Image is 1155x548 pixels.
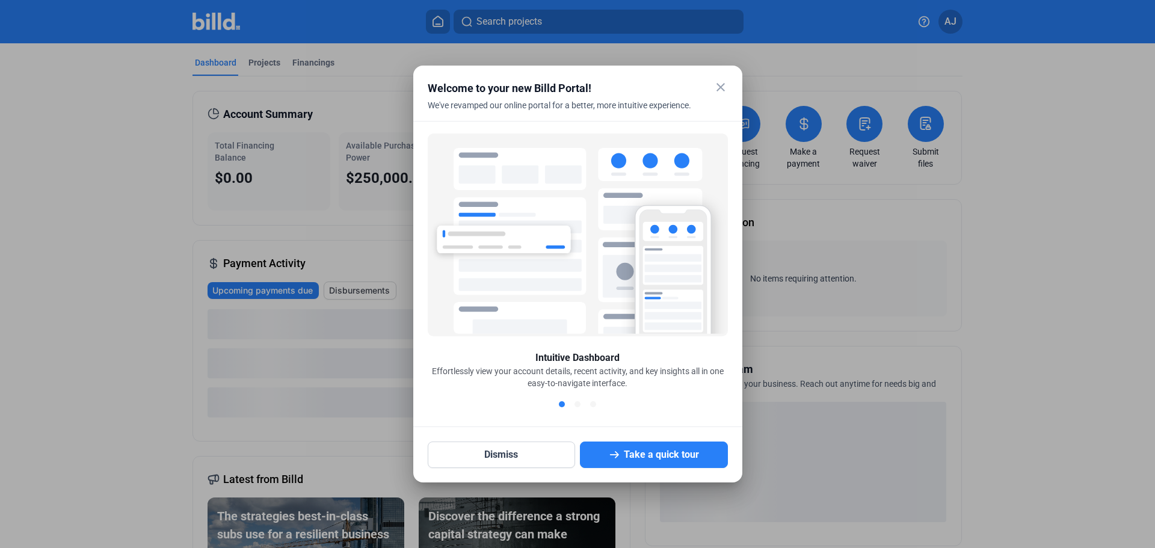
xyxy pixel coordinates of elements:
div: Intuitive Dashboard [535,351,620,365]
div: We've revamped our online portal for a better, more intuitive experience. [428,99,698,126]
button: Take a quick tour [580,442,728,468]
mat-icon: close [713,80,728,94]
div: Welcome to your new Billd Portal! [428,80,698,97]
button: Dismiss [428,442,576,468]
div: Effortlessly view your account details, recent activity, and key insights all in one easy-to-navi... [428,365,728,389]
